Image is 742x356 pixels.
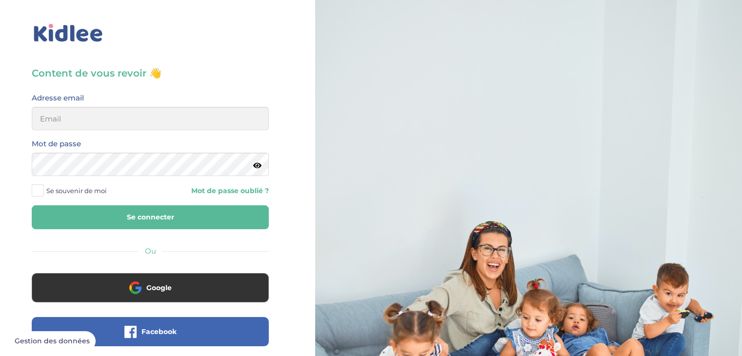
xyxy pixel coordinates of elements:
a: Google [32,290,269,299]
input: Email [32,107,269,130]
img: facebook.png [124,326,137,338]
a: Mot de passe oublié ? [158,186,269,196]
button: Se connecter [32,205,269,229]
span: Ou [145,246,156,256]
span: Se souvenir de moi [46,184,107,197]
button: Google [32,273,269,302]
span: Gestion des données [15,337,90,346]
label: Mot de passe [32,138,81,150]
a: Facebook [32,334,269,343]
img: google.png [129,281,141,294]
img: logo_kidlee_bleu [32,22,105,44]
h3: Content de vous revoir 👋 [32,66,269,80]
span: Google [146,283,172,293]
button: Gestion des données [9,331,96,352]
button: Facebook [32,317,269,346]
label: Adresse email [32,92,84,104]
span: Facebook [141,327,177,336]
